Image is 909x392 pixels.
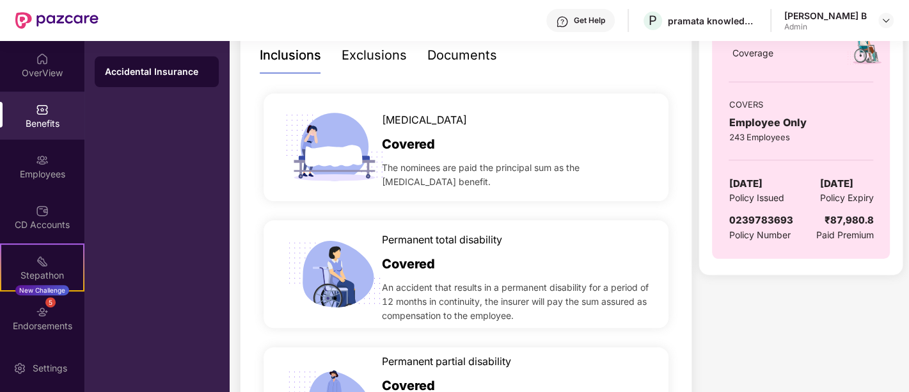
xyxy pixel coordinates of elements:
div: ₹87,980.8 [824,213,873,228]
div: Settings [29,362,71,375]
div: 243 Employees [729,131,873,143]
span: Covered [382,254,435,274]
img: svg+xml;base64,PHN2ZyBpZD0iSGVscC0zMngzMiIgeG1sbnM9Imh0dHA6Ly93d3cudzMub3JnLzIwMDAvc3ZnIiB3aWR0aD... [556,15,569,28]
div: pramata knowledge solutions pvt ltd -GROUP [668,15,757,27]
span: Permanent partial disability [382,354,511,370]
span: Policy Number [729,229,790,240]
span: ₹20 Lakhs [732,27,807,44]
span: 0239783693 [729,214,793,226]
span: Permanent total disability [382,232,502,248]
span: Paid Premium [816,228,873,242]
span: Covered [382,135,435,154]
div: Documents [427,45,497,65]
span: Policy Expiry [819,191,873,205]
img: policyIcon [846,24,887,66]
img: New Pazcare Logo [15,12,99,29]
div: [PERSON_NAME] B [784,10,867,22]
img: svg+xml;base64,PHN2ZyBpZD0iRW1wbG95ZWVzIiB4bWxucz0iaHR0cDovL3d3dy53My5vcmcvMjAwMC9zdmciIHdpZHRoPS... [36,154,49,167]
img: svg+xml;base64,PHN2ZyBpZD0iQmVuZWZpdHMiIHhtbG5zPSJodHRwOi8vd3d3LnczLm9yZy8yMDAwL3N2ZyIgd2lkdGg9Ij... [36,103,49,116]
img: svg+xml;base64,PHN2ZyBpZD0iU2V0dGluZy0yMHgyMCIgeG1sbnM9Imh0dHA6Ly93d3cudzMub3JnLzIwMDAvc3ZnIiB3aW... [13,362,26,375]
img: svg+xml;base64,PHN2ZyB4bWxucz0iaHR0cDovL3d3dy53My5vcmcvMjAwMC9zdmciIHdpZHRoPSIyMSIgaGVpZ2h0PSIyMC... [36,255,49,268]
span: [DATE] [819,176,853,192]
div: 5 [45,297,56,307]
span: Policy Issued [729,191,784,205]
div: Employee Only [729,115,873,131]
div: Stepathon [1,269,83,282]
span: [DATE] [729,176,762,192]
div: Exclusions [342,45,407,65]
div: Get Help [574,15,605,26]
div: COVERS [729,98,873,111]
img: svg+xml;base64,PHN2ZyBpZD0iSG9tZSIgeG1sbnM9Imh0dHA6Ly93d3cudzMub3JnLzIwMDAvc3ZnIiB3aWR0aD0iMjAiIG... [36,53,49,65]
img: svg+xml;base64,PHN2ZyBpZD0iRW5kb3JzZW1lbnRzIiB4bWxucz0iaHR0cDovL3d3dy53My5vcmcvMjAwMC9zdmciIHdpZH... [36,306,49,318]
div: New Challenge [15,285,69,295]
span: Coverage [732,47,773,58]
img: svg+xml;base64,PHN2ZyBpZD0iQ0RfQWNjb3VudHMiIGRhdGEtbmFtZT0iQ0QgQWNjb3VudHMiIHhtbG5zPSJodHRwOi8vd3... [36,204,49,217]
div: Accidental Insurance [105,65,209,78]
img: svg+xml;base64,PHN2ZyBpZD0iRHJvcGRvd24tMzJ4MzIiIHhtbG5zPSJodHRwOi8vd3d3LnczLm9yZy8yMDAwL3N2ZyIgd2... [881,15,891,26]
img: icon [281,94,388,201]
div: Inclusions [260,45,321,65]
span: P [649,13,657,28]
div: Admin [784,22,867,32]
span: An accident that results in a permanent disability for a period of 12 months in continuity, the i... [382,281,652,323]
img: icon [281,220,388,328]
span: [MEDICAL_DATA] [382,112,467,128]
span: The nominees are paid the principal sum as the [MEDICAL_DATA] benefit. [382,161,652,189]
